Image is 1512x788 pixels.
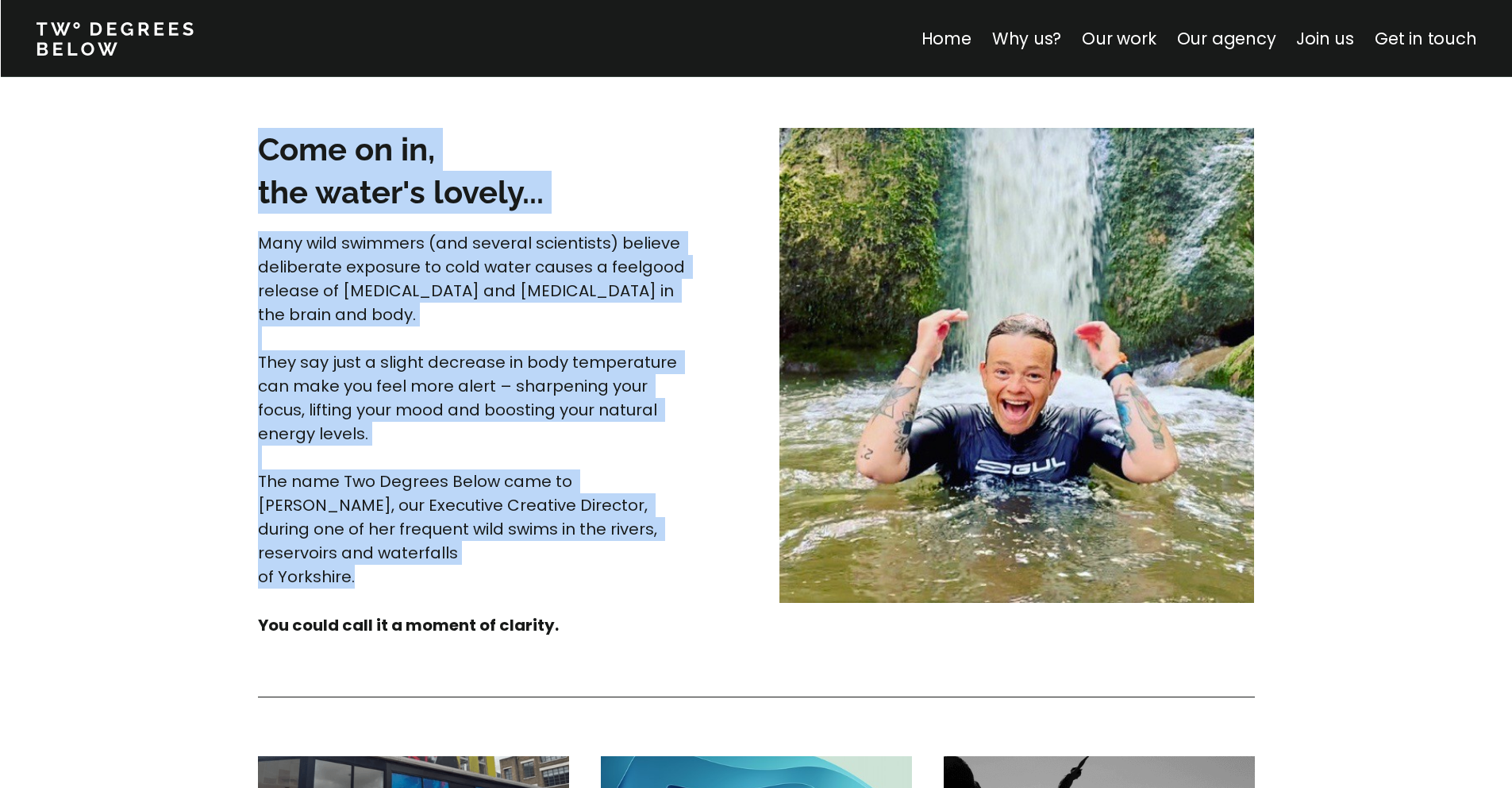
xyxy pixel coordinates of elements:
strong: You could call it a moment of clarity. [258,614,559,636]
a: Why us? [991,27,1061,50]
a: Home [921,27,971,50]
a: Our work [1082,27,1156,50]
a: Our agency [1176,27,1275,50]
a: Join us [1296,27,1354,50]
a: Get in touch [1375,27,1476,50]
span: They say just a slight decrease in body temperature can make you feel more alert – sharpening you... [258,351,681,445]
h3: Come on in, the water's lovely... [258,128,706,214]
span: Many wild swimmers (and several scientists) believe deliberate exposure to cold water causes a fe... [258,232,689,326]
span: The name Two Degrees Below came to [PERSON_NAME], our Executive Creative Director, during one of ... [258,470,661,588]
